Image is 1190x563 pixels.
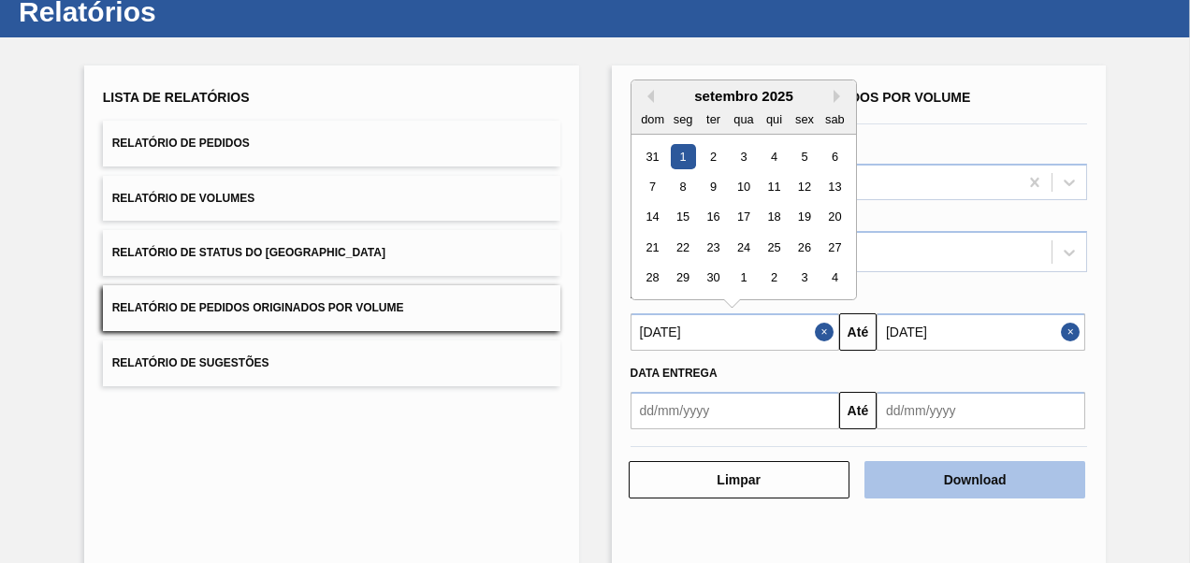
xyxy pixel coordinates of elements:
div: Choose domingo, 21 de setembro de 2025 [640,235,665,260]
div: Choose quarta-feira, 1 de outubro de 2025 [731,266,756,291]
div: Choose sábado, 20 de setembro de 2025 [821,205,847,230]
button: Limpar [629,461,849,498]
button: Previous Month [641,90,654,103]
input: dd/mm/yyyy [877,392,1085,429]
div: Choose quarta-feira, 3 de setembro de 2025 [731,144,756,169]
div: Choose domingo, 28 de setembro de 2025 [640,266,665,291]
div: Choose sábado, 13 de setembro de 2025 [821,174,847,199]
div: Choose domingo, 14 de setembro de 2025 [640,205,665,230]
div: Choose terça-feira, 9 de setembro de 2025 [700,174,725,199]
button: Relatório de Pedidos Originados por Volume [103,285,560,331]
h1: Relatórios [19,1,351,22]
div: qua [731,107,756,132]
div: Choose sábado, 6 de setembro de 2025 [821,144,847,169]
div: Choose sexta-feira, 12 de setembro de 2025 [791,174,817,199]
span: Relatório de Pedidos Originados por Volume [112,301,404,314]
div: Choose segunda-feira, 15 de setembro de 2025 [670,205,695,230]
span: Relatório de Pedidos [112,137,250,150]
div: Choose terça-feira, 2 de setembro de 2025 [700,144,725,169]
div: Choose quinta-feira, 25 de setembro de 2025 [761,235,786,260]
button: Relatório de Pedidos [103,121,560,166]
button: Relatório de Volumes [103,176,560,222]
span: Lista de Relatórios [103,90,250,105]
div: Choose domingo, 7 de setembro de 2025 [640,174,665,199]
div: Choose quinta-feira, 11 de setembro de 2025 [761,174,786,199]
div: setembro 2025 [631,88,856,104]
div: month 2025-09 [637,141,849,293]
div: Choose segunda-feira, 8 de setembro de 2025 [670,174,695,199]
span: Relatório de Sugestões [112,356,269,369]
div: Choose sexta-feira, 19 de setembro de 2025 [791,205,817,230]
div: Choose sábado, 27 de setembro de 2025 [821,235,847,260]
div: Choose quinta-feira, 18 de setembro de 2025 [761,205,786,230]
div: Choose quinta-feira, 4 de setembro de 2025 [761,144,786,169]
div: ter [700,107,725,132]
button: Relatório de Status do [GEOGRAPHIC_DATA] [103,230,560,276]
div: sab [821,107,847,132]
button: Close [815,313,839,351]
span: Relatório de Volumes [112,192,254,205]
div: Choose domingo, 31 de agosto de 2025 [640,144,665,169]
div: Choose quinta-feira, 2 de outubro de 2025 [761,266,786,291]
div: Choose segunda-feira, 22 de setembro de 2025 [670,235,695,260]
input: dd/mm/yyyy [631,313,839,351]
button: Next Month [834,90,847,103]
div: Choose sexta-feira, 5 de setembro de 2025 [791,144,817,169]
div: Choose sexta-feira, 3 de outubro de 2025 [791,266,817,291]
div: Choose segunda-feira, 29 de setembro de 2025 [670,266,695,291]
button: Até [839,392,877,429]
input: dd/mm/yyyy [877,313,1085,351]
div: dom [640,107,665,132]
div: sex [791,107,817,132]
div: Choose quarta-feira, 17 de setembro de 2025 [731,205,756,230]
button: Close [1061,313,1085,351]
span: Data Entrega [631,367,718,380]
div: qui [761,107,786,132]
div: Choose segunda-feira, 1 de setembro de 2025 [670,144,695,169]
div: Choose sábado, 4 de outubro de 2025 [821,266,847,291]
div: Choose quarta-feira, 10 de setembro de 2025 [731,174,756,199]
div: Choose terça-feira, 30 de setembro de 2025 [700,266,725,291]
div: Choose sexta-feira, 26 de setembro de 2025 [791,235,817,260]
button: Até [839,313,877,351]
div: Choose terça-feira, 23 de setembro de 2025 [700,235,725,260]
input: dd/mm/yyyy [631,392,839,429]
div: Choose terça-feira, 16 de setembro de 2025 [700,205,725,230]
div: Choose quarta-feira, 24 de setembro de 2025 [731,235,756,260]
button: Relatório de Sugestões [103,340,560,386]
span: Relatório de Status do [GEOGRAPHIC_DATA] [112,246,385,259]
button: Download [864,461,1085,498]
div: seg [670,107,695,132]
